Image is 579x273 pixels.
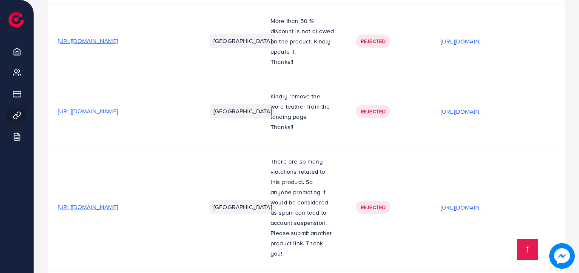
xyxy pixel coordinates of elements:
p: Thanks!! [271,122,335,132]
img: logo [9,12,24,27]
p: More than 50 % discount is not allowed on the product. Kindly update it. [271,16,335,57]
span: Rejected [361,204,385,211]
span: [URL][DOMAIN_NAME] [58,203,118,211]
span: Rejected [361,37,385,45]
p: [URL][DOMAIN_NAME] [441,202,501,213]
li: [GEOGRAPHIC_DATA] [210,34,275,48]
li: [GEOGRAPHIC_DATA] [210,200,275,214]
span: [URL][DOMAIN_NAME] [58,37,118,45]
p: [URL][DOMAIN_NAME] [441,106,501,117]
span: Rejected [361,108,385,115]
p: Kindly remove the word leather from the landing page [271,91,335,122]
img: image [549,243,575,269]
p: [URL][DOMAIN_NAME] [441,36,501,46]
li: [GEOGRAPHIC_DATA] [210,104,275,118]
p: There are so many violations related to this product. So anyone promoting it would be considered ... [271,156,335,259]
p: Thanks!! [271,57,335,67]
span: [URL][DOMAIN_NAME] [58,107,118,115]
